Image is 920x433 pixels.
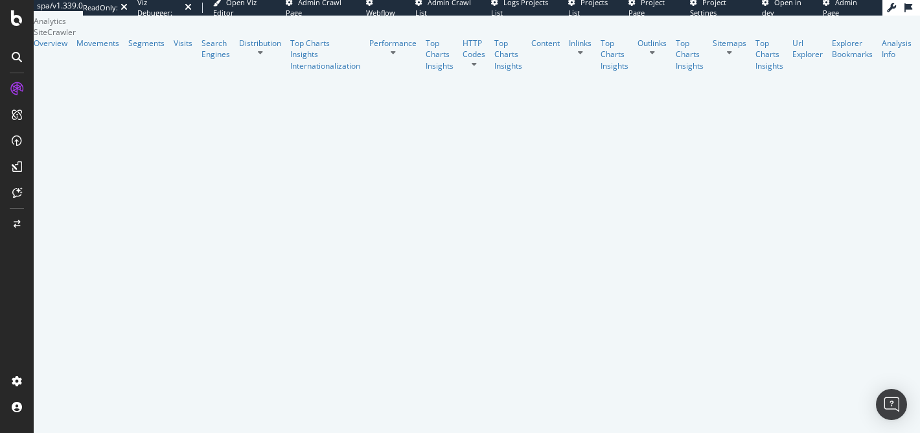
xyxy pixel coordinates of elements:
[531,38,560,49] a: Content
[290,60,360,71] a: Internationalization
[174,38,192,49] a: Visits
[569,38,592,49] a: Inlinks
[792,38,823,60] a: Url Explorer
[290,49,360,60] a: Insights
[832,38,873,60] a: Explorer Bookmarks
[755,38,783,60] a: Top Charts
[34,38,67,49] a: Overview
[239,38,281,49] a: Distribution
[638,38,667,49] a: Outlinks
[755,60,783,71] a: Insights
[601,60,628,71] a: Insights
[494,38,522,60] a: Top Charts
[426,60,454,71] a: Insights
[76,38,119,49] a: Movements
[463,38,485,60] a: HTTP Codes
[290,38,360,49] a: Top Charts
[83,3,118,13] div: ReadOnly:
[369,38,417,49] a: Performance
[876,389,907,420] div: Open Intercom Messenger
[882,38,912,60] a: Analysis Info
[128,38,165,49] a: Segments
[601,38,628,60] a: Top Charts
[676,60,704,71] a: Insights
[366,8,395,18] span: Webflow
[201,38,230,60] a: Search Engines
[713,38,746,49] a: Sitemaps
[494,60,522,71] a: Insights
[426,38,454,60] a: Top Charts
[676,38,704,60] a: Top Charts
